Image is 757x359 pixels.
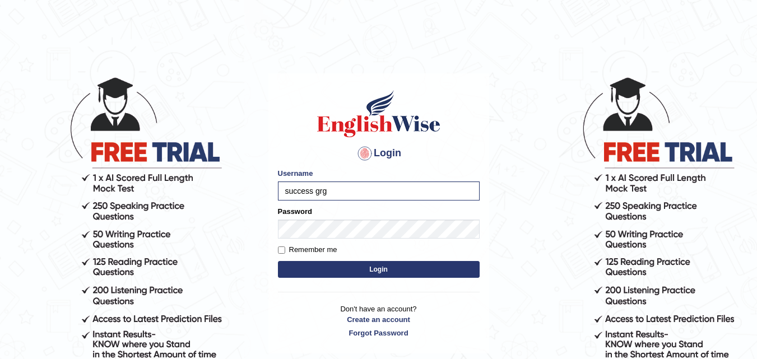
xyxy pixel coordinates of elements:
[278,144,480,162] h4: Login
[278,261,480,278] button: Login
[278,168,313,179] label: Username
[278,314,480,325] a: Create an account
[278,246,285,254] input: Remember me
[278,206,312,217] label: Password
[278,304,480,338] p: Don't have an account?
[315,88,443,139] img: Logo of English Wise sign in for intelligent practice with AI
[278,244,337,255] label: Remember me
[278,328,480,338] a: Forgot Password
